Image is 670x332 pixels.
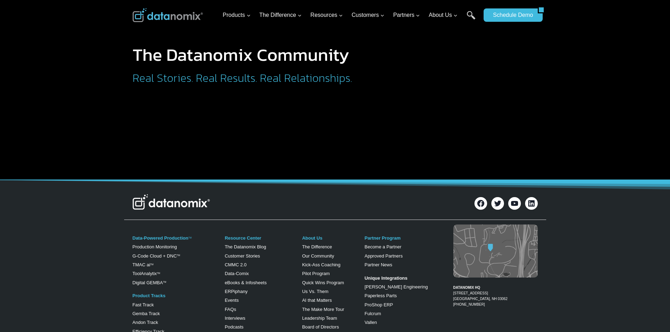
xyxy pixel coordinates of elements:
sup: TM [177,254,180,256]
a: About Us [302,235,323,241]
a: Partner Program [364,235,401,241]
a: CMMC 2.0 [225,262,247,267]
a: Our Community [302,253,334,259]
a: Fast Track [133,302,154,307]
a: TM [157,272,160,274]
a: Quick Wins Program [302,280,344,285]
a: Andon Track [133,320,158,325]
a: G-Code Cloud + DNCTM [133,253,180,259]
a: Podcasts [225,324,243,330]
a: ProShop ERP [364,302,393,307]
a: Leadership Team [302,315,337,321]
a: TMAC aiTM [133,262,154,267]
a: The Difference [302,244,332,249]
a: Schedule Demo [484,8,538,22]
a: [PERSON_NAME] Engineering [364,284,428,289]
strong: DATANOMIX HQ [453,286,480,289]
a: Fulcrum [364,311,381,316]
a: Resource Center [225,235,261,241]
h1: The Datanomix Community [133,46,410,64]
a: Vallen [364,320,377,325]
img: Datanomix map image [453,224,538,278]
a: ERPiphany [225,289,248,294]
a: The Datanomix Blog [225,244,266,249]
a: AI that Matters [302,298,332,303]
a: Partner News [364,262,392,267]
a: Product Tracks [133,293,166,298]
span: Products [223,11,250,20]
a: The Make More Tour [302,307,344,312]
a: Us Vs. Them [302,289,328,294]
a: Approved Partners [364,253,402,259]
a: Search [467,11,476,27]
a: Data-Comix [225,271,249,276]
sup: TM [150,263,153,266]
span: The Difference [259,11,302,20]
a: Production Monitoring [133,244,177,249]
a: Interviews [225,315,245,321]
nav: Primary Navigation [220,4,480,27]
figcaption: [PHONE_NUMBER] [453,279,538,307]
span: Customers [352,11,384,20]
a: Board of Directors [302,324,339,330]
a: Customer Stories [225,253,260,259]
a: Digital GEMBATM [133,280,166,285]
a: [STREET_ADDRESS][GEOGRAPHIC_DATA], NH 03062 [453,291,508,301]
a: Events [225,298,239,303]
a: TM [188,236,191,239]
a: Pilot Program [302,271,330,276]
span: Resources [311,11,343,20]
a: Gemba Track [133,311,160,316]
a: Kick-Ass Coaching [302,262,340,267]
strong: Unique Integrations [364,275,407,281]
a: Become a Partner [364,244,401,249]
a: FAQs [225,307,236,312]
img: Datanomix [133,8,203,22]
a: Paperless Parts [364,293,397,298]
span: Partners [393,11,420,20]
h2: Real Stories. Real Results. Real Relationships. [133,72,410,84]
a: ToolAnalytix [133,271,157,276]
sup: TM [163,281,166,283]
a: eBooks & Infosheets [225,280,267,285]
img: Datanomix Logo [133,194,210,210]
a: Data-Powered Production [133,235,189,241]
span: About Us [429,11,458,20]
